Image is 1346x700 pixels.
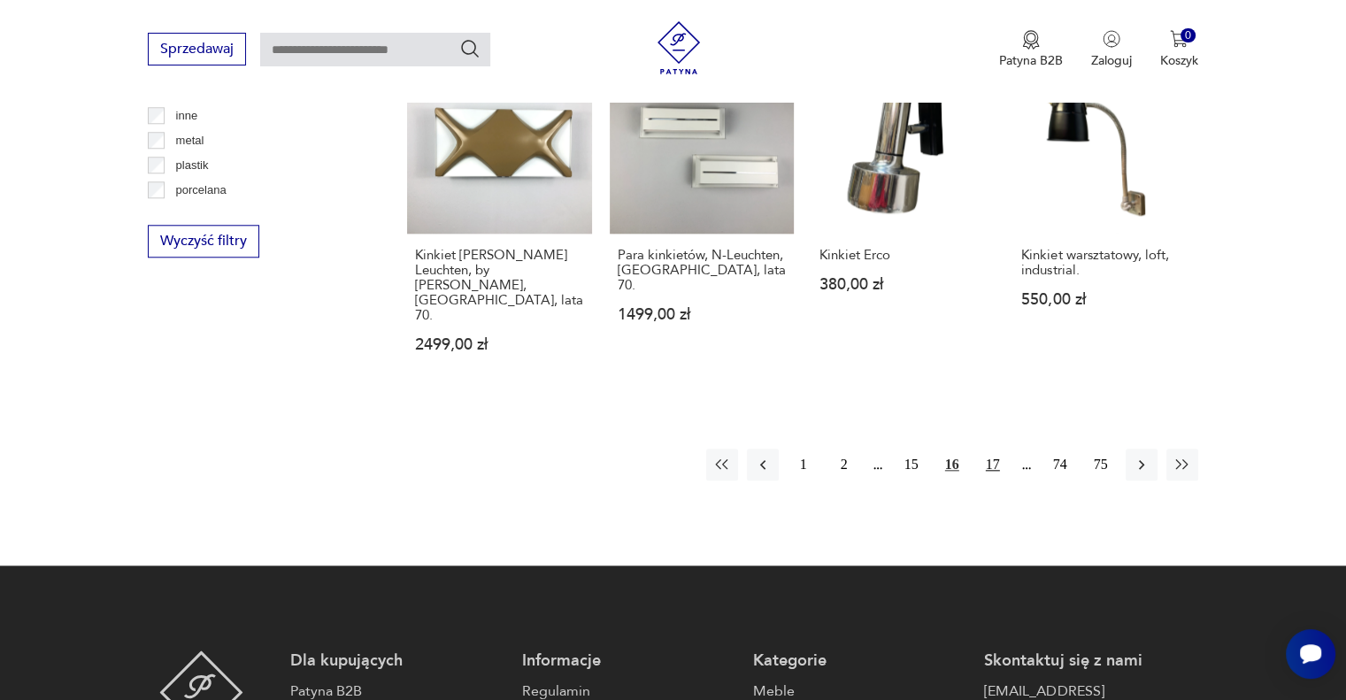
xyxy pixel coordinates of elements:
img: Ikona medalu [1022,30,1040,50]
button: 0Koszyk [1160,30,1198,69]
p: Zaloguj [1091,52,1132,69]
h3: Kinkiet warsztatowy, loft, industrial. [1021,248,1189,278]
p: Dla kupujących [290,650,504,672]
p: metal [176,131,204,150]
p: Skontaktuj się z nami [984,650,1197,672]
button: 16 [936,449,968,481]
button: Sprzedawaj [148,33,246,65]
p: Koszyk [1160,52,1198,69]
a: Kinkiet ErcoKinkiet Erco380,00 zł [811,50,996,387]
img: Ikona koszyka [1170,30,1188,48]
button: 15 [896,449,927,481]
a: Ikona medaluPatyna B2B [999,30,1063,69]
button: Szukaj [459,38,481,59]
a: Kinkiet warsztatowy, loft, industrial.Kinkiet warsztatowy, loft, industrial.550,00 zł [1013,50,1197,387]
div: 0 [1181,28,1196,43]
a: Para kinkietów, N-Leuchten, Niemcy, lata 70.Para kinkietów, N-Leuchten, [GEOGRAPHIC_DATA], lata 7... [610,50,794,387]
button: Wyczyść filtry [148,225,259,258]
p: plastik [176,156,209,175]
p: 1499,00 zł [618,307,786,322]
button: 1 [788,449,819,481]
p: 380,00 zł [819,277,988,292]
button: 74 [1044,449,1076,481]
button: 75 [1085,449,1117,481]
p: inne [176,106,198,126]
p: porcelit [176,205,213,225]
button: 17 [977,449,1009,481]
img: Patyna - sklep z meblami i dekoracjami vintage [652,21,705,74]
p: Patyna B2B [999,52,1063,69]
p: Informacje [522,650,735,672]
iframe: Smartsupp widget button [1286,629,1335,679]
h3: Kinkiet Erco [819,248,988,263]
p: 2499,00 zł [415,337,583,352]
button: 2 [828,449,860,481]
p: Kategorie [753,650,966,672]
img: Ikonka użytkownika [1103,30,1120,48]
button: Zaloguj [1091,30,1132,69]
p: porcelana [176,181,227,200]
a: Kinkiet Neuhaus Leuchten, by Klaus Link, Niemcy, lata 70.Kinkiet [PERSON_NAME] Leuchten, by [PERS... [407,50,591,387]
h3: Kinkiet [PERSON_NAME] Leuchten, by [PERSON_NAME], [GEOGRAPHIC_DATA], lata 70. [415,248,583,323]
a: Sprzedawaj [148,44,246,57]
p: 550,00 zł [1021,292,1189,307]
button: Patyna B2B [999,30,1063,69]
h3: Para kinkietów, N-Leuchten, [GEOGRAPHIC_DATA], lata 70. [618,248,786,293]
